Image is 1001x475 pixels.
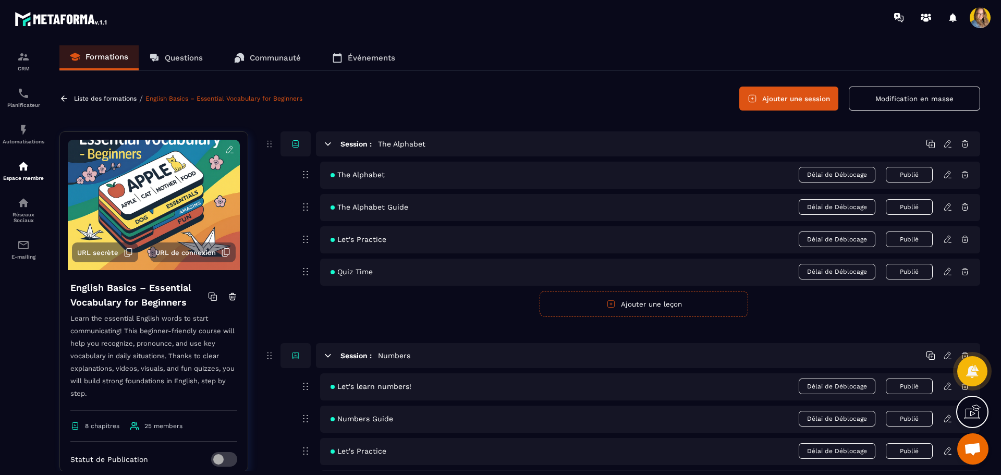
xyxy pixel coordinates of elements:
span: Délai de Déblocage [799,167,875,182]
h6: Session : [340,140,372,148]
a: automationsautomationsEspace membre [3,152,44,189]
a: schedulerschedulerPlanificateur [3,79,44,116]
span: Let's Practice [331,235,386,243]
span: Let's learn numbers! [331,382,411,391]
a: social-networksocial-networkRéseaux Sociaux [3,189,44,231]
p: CRM [3,66,44,71]
span: The Alphabet [331,170,385,179]
p: Questions [165,53,203,63]
button: Publié [886,199,933,215]
span: / [139,94,143,104]
h4: English Basics – Essential Vocabulary for Beginners [70,281,208,310]
a: Communauté [224,45,311,70]
span: Numbers Guide [331,415,393,423]
a: Formations [59,45,139,70]
button: Publié [886,264,933,279]
span: URL secrète [77,249,118,257]
span: Délai de Déblocage [799,443,875,459]
span: Délai de Déblocage [799,199,875,215]
h5: Numbers [378,350,410,361]
img: formation [17,51,30,63]
span: Délai de Déblocage [799,232,875,247]
p: Statut de Publication [70,455,148,464]
a: Questions [139,45,213,70]
button: URL de connexion [150,242,236,262]
button: Publié [886,167,933,182]
a: Liste des formations [74,95,137,102]
div: Ouvrir le chat [957,433,988,465]
h6: Session : [340,351,372,360]
span: The Alphabet Guide [331,203,408,211]
img: email [17,239,30,251]
a: emailemailE-mailing [3,231,44,267]
p: Learn the essential English words to start communicating! This beginner-friendly course will help... [70,312,237,411]
span: Délai de Déblocage [799,264,875,279]
p: E-mailing [3,254,44,260]
span: URL de connexion [155,249,216,257]
p: Planificateur [3,102,44,108]
p: Événements [348,53,395,63]
span: Quiz Time [331,267,373,276]
p: Communauté [250,53,301,63]
button: URL secrète [72,242,138,262]
p: Formations [86,52,128,62]
img: logo [15,9,108,28]
span: Délai de Déblocage [799,411,875,427]
span: 8 chapitres [85,422,119,430]
button: Publié [886,379,933,394]
button: Publié [886,232,933,247]
a: formationformationCRM [3,43,44,79]
img: automations [17,160,30,173]
p: Espace membre [3,175,44,181]
h5: The Alphabet [378,139,425,149]
img: automations [17,124,30,136]
a: Événements [322,45,406,70]
span: Délai de Déblocage [799,379,875,394]
a: English Basics – Essential Vocabulary for Beginners [145,95,302,102]
img: social-network [17,197,30,209]
p: Réseaux Sociaux [3,212,44,223]
button: Ajouter une session [739,87,838,111]
a: automationsautomationsAutomatisations [3,116,44,152]
button: Modification en masse [849,87,980,111]
img: background [68,140,240,270]
img: scheduler [17,87,30,100]
span: Let's Practice [331,447,386,455]
p: Automatisations [3,139,44,144]
button: Publié [886,443,933,459]
button: Publié [886,411,933,427]
span: 25 members [144,422,182,430]
button: Ajouter une leçon [540,291,748,317]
